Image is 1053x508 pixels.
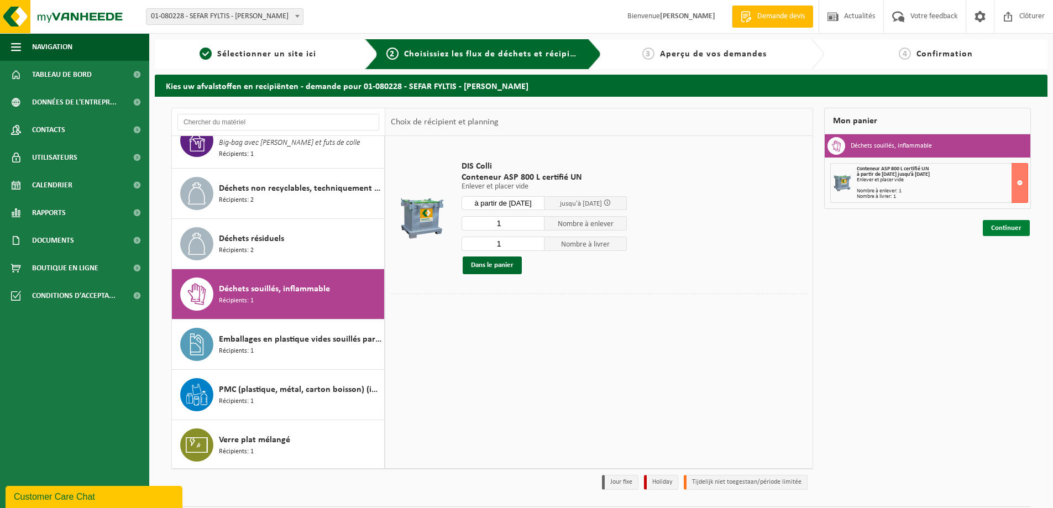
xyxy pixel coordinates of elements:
[172,219,385,269] button: Déchets résiduels Récipients: 2
[200,48,212,60] span: 1
[32,144,77,171] span: Utilisateurs
[219,296,254,306] span: Récipients: 1
[219,195,254,206] span: Récipients: 2
[32,116,65,144] span: Contacts
[386,48,399,60] span: 2
[146,9,303,24] span: 01-080228 - SEFAR FYLTIS - BILLY BERCLAU
[172,269,385,320] button: Déchets souillés, inflammable Récipients: 1
[857,194,1028,200] div: Nombre à livrer: 1
[219,149,254,160] span: Récipients: 1
[462,196,544,210] input: Sélectionnez date
[899,48,911,60] span: 4
[824,108,1031,134] div: Mon panier
[644,475,678,490] li: Holiday
[544,237,627,251] span: Nombre à livrer
[851,137,932,155] h3: Déchets souillés, inflammable
[219,396,254,407] span: Récipients: 1
[755,11,808,22] span: Demande devis
[660,50,767,59] span: Aperçu de vos demandes
[404,50,588,59] span: Choisissiez les flux de déchets et récipients
[857,188,1028,194] div: Nombre à enlever: 1
[732,6,813,28] a: Demande devis
[172,169,385,219] button: Déchets non recyclables, techniquement non combustibles (combustibles) Récipients: 2
[32,282,116,310] span: Conditions d'accepta...
[146,8,303,25] span: 01-080228 - SEFAR FYLTIS - BILLY BERCLAU
[32,171,72,199] span: Calendrier
[462,161,627,172] span: DIS Colli
[684,475,808,490] li: Tijdelijk niet toegestaan/période limitée
[32,254,98,282] span: Boutique en ligne
[32,199,66,227] span: Rapports
[219,333,381,346] span: Emballages en plastique vides souillés par des substances dangereuses
[857,171,930,177] strong: à partir de [DATE] jusqu'à [DATE]
[219,346,254,357] span: Récipients: 1
[32,88,117,116] span: Données de l'entrepr...
[560,200,602,207] span: jusqu'à [DATE]
[219,245,254,256] span: Récipients: 2
[463,256,522,274] button: Dans le panier
[983,220,1030,236] a: Continuer
[172,370,385,420] button: PMC (plastique, métal, carton boisson) (industriel) Récipients: 1
[217,50,316,59] span: Sélectionner un site ici
[155,75,1047,96] h2: Kies uw afvalstoffen en recipiënten - demande pour 01-080228 - SEFAR FYLTIS - [PERSON_NAME]
[219,383,381,396] span: PMC (plastique, métal, carton boisson) (industriel)
[160,48,356,61] a: 1Sélectionner un site ici
[602,475,638,490] li: Jour fixe
[219,137,360,149] span: Big-bag avec [PERSON_NAME] et futs de colle
[32,33,72,61] span: Navigation
[857,177,1028,183] div: Enlever et placer vide
[32,227,74,254] span: Documents
[32,61,92,88] span: Tableau de bord
[219,182,381,195] span: Déchets non recyclables, techniquement non combustibles (combustibles)
[462,183,627,191] p: Enlever et placer vide
[462,172,627,183] span: Conteneur ASP 800 L certifié UN
[172,420,385,470] button: Verre plat mélangé Récipients: 1
[219,447,254,457] span: Récipients: 1
[219,433,290,447] span: Verre plat mélangé
[857,166,929,172] span: Conteneur ASP 800 L certifié UN
[172,116,385,169] button: Déchets de colles avec des substances dangereuses Big-bag avec [PERSON_NAME] et futs de colle Réc...
[660,12,715,20] strong: [PERSON_NAME]
[177,114,379,130] input: Chercher du matériel
[916,50,973,59] span: Confirmation
[642,48,654,60] span: 3
[219,282,330,296] span: Déchets souillés, inflammable
[172,320,385,370] button: Emballages en plastique vides souillés par des substances dangereuses Récipients: 1
[385,108,504,136] div: Choix de récipient et planning
[219,232,284,245] span: Déchets résiduels
[544,216,627,231] span: Nombre à enlever
[6,484,185,508] iframe: chat widget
